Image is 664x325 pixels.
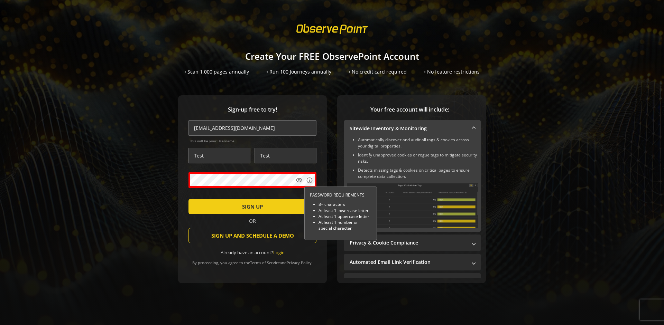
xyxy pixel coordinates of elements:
[350,125,467,132] mat-panel-title: Sitewide Inventory & Monitoring
[188,249,316,256] div: Already have an account?
[188,106,316,114] span: Sign-up free to try!
[344,273,481,290] mat-expansion-panel-header: Performance Monitoring with Web Vitals
[306,177,313,184] mat-icon: info
[266,68,331,75] div: • Run 100 Journeys annually
[347,183,478,228] img: Sitewide Inventory & Monitoring
[358,167,478,180] li: Detects missing tags & cookies on critical pages to ensure complete data collection.
[319,208,371,213] li: At least 1 lowercase letter
[350,239,467,246] mat-panel-title: Privacy & Cookie Compliance
[296,177,303,184] mat-icon: visibility
[188,256,316,265] div: By proceeding, you agree to the and .
[287,260,312,265] a: Privacy Policy
[319,219,371,231] li: At least 1 number or special character
[184,68,249,75] div: • Scan 1,000 pages annually
[358,152,478,164] li: Identify unapproved cookies or rogue tags to mitigate security risks.
[188,148,250,163] input: First Name *
[211,229,294,242] span: SIGN UP AND SCHEDULE A DEMO
[344,137,481,232] div: Sitewide Inventory & Monitoring
[344,106,476,114] span: Your free account will include:
[424,68,480,75] div: • No feature restrictions
[319,213,371,219] li: At least 1 uppercase letter
[358,137,478,149] li: Automatically discover and audit all tags & cookies across your digital properties.
[250,260,280,265] a: Terms of Service
[188,199,316,214] button: SIGN UP
[242,200,263,213] span: SIGN UP
[188,120,316,136] input: Email Address (name@work-email.com) *
[189,138,316,143] span: This will be your Username
[310,192,371,198] div: PASSWORD REQUIREMENTS
[349,68,407,75] div: • No credit card required
[319,201,371,207] li: 8+ characters
[350,259,467,266] mat-panel-title: Automated Email Link Verification
[344,235,481,251] mat-expansion-panel-header: Privacy & Cookie Compliance
[344,254,481,270] mat-expansion-panel-header: Automated Email Link Verification
[344,120,481,137] mat-expansion-panel-header: Sitewide Inventory & Monitoring
[188,228,316,243] button: SIGN UP AND SCHEDULE A DEMO
[255,148,316,163] input: Last Name *
[273,249,285,256] a: Login
[246,218,259,224] span: OR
